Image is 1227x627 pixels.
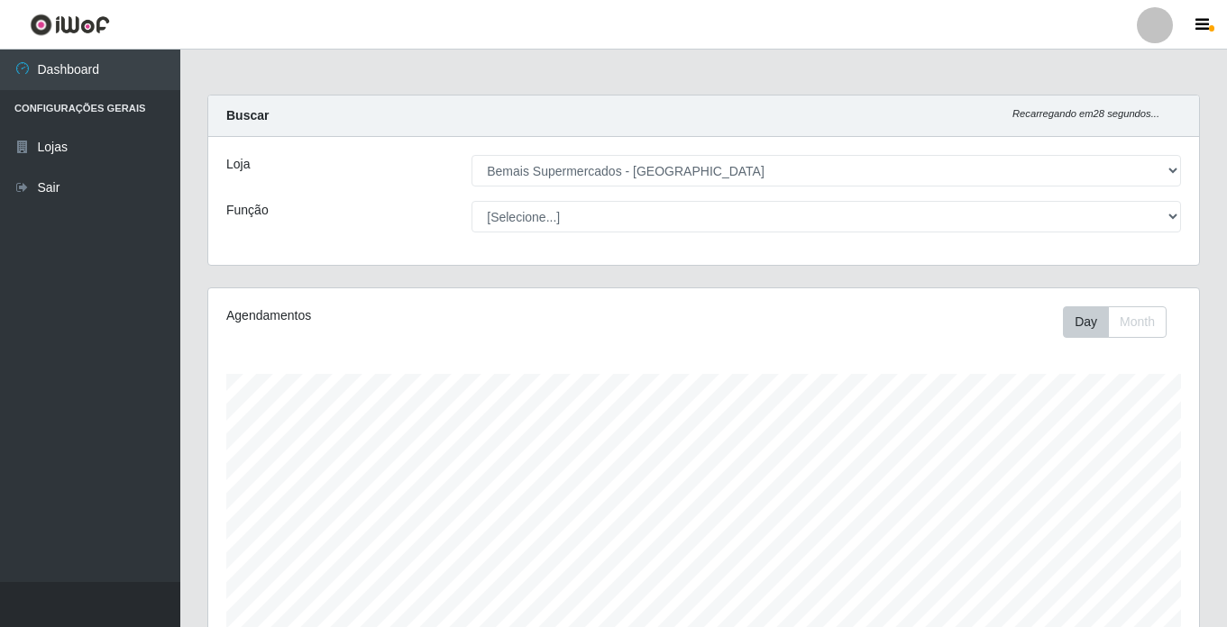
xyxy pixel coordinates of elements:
[1063,306,1109,338] button: Day
[226,201,269,220] label: Função
[30,14,110,36] img: CoreUI Logo
[1063,306,1181,338] div: Toolbar with button groups
[226,306,609,325] div: Agendamentos
[226,155,250,174] label: Loja
[1108,306,1167,338] button: Month
[1063,306,1167,338] div: First group
[226,108,269,123] strong: Buscar
[1012,108,1159,119] i: Recarregando em 28 segundos...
